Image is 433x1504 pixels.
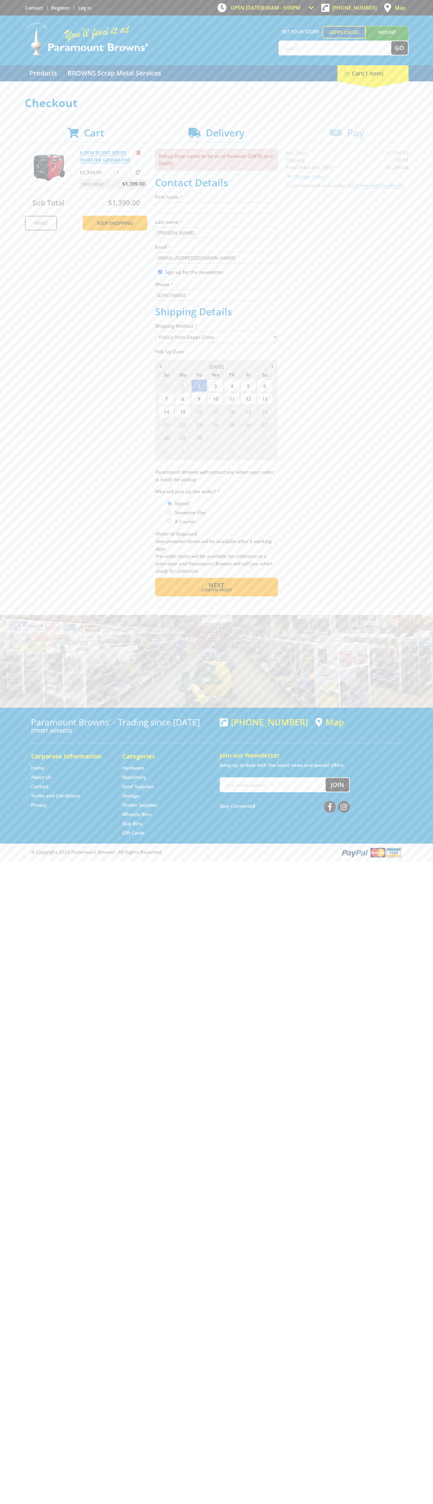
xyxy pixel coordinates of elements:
a: Remove from cart [136,149,141,156]
label: First name [155,193,278,201]
span: 2 [191,379,207,392]
span: [DATE] [209,364,224,370]
span: 1 [175,379,191,392]
h5: Categories [122,752,201,761]
label: Who will pick up the order? [155,488,278,495]
label: Myself [173,498,192,509]
span: 13 [257,392,273,405]
label: Phone [155,281,278,288]
span: 16 [191,405,207,418]
span: 1 [208,431,223,444]
span: 29 [175,431,191,444]
span: Mo [175,371,191,379]
span: 19 [240,405,256,418]
input: Please select who will pick up the order. [167,510,171,514]
em: Paramount Browns will contact you when your order is ready for pickup [155,469,273,482]
span: Sa [257,371,273,379]
input: Please enter your email address. [155,252,278,263]
span: Next [209,581,224,589]
a: Gepps Cross [323,26,366,38]
button: Go [391,41,408,55]
label: Pick Up Date [155,348,278,355]
span: 26 [240,418,256,431]
span: We [208,371,223,379]
a: Go to the Machinery page [122,774,146,780]
a: Go to the About Us page [31,774,51,780]
a: Mount [PERSON_NAME] [366,26,409,50]
a: Log in [78,5,92,11]
input: Please enter your telephone number. [155,290,278,301]
div: ® Copyright 2025 Paramount Browns'. All Rights Reserved. [25,847,409,858]
a: Keep Shopping [83,216,147,231]
a: Go to the Terms and Conditions page [31,793,80,799]
p: Pickup Date needs to be on or between [DATE] and [DATE] [155,149,278,171]
span: Th [224,371,240,379]
span: 23 [191,418,207,431]
span: Tu [191,371,207,379]
a: Go to the registration page [51,5,70,11]
label: Sign up for the newsletter [165,269,223,275]
span: 8:00am - 5:00pm [262,4,301,11]
span: (1 item) [363,70,383,77]
h5: Join our Newsletter [220,751,402,760]
span: 2 [224,431,240,444]
a: Go to the Home page [31,765,44,771]
span: 22 [175,418,191,431]
span: 3 [240,431,256,444]
a: View a map of Gepps Cross location [315,717,344,727]
span: 10 [240,444,256,457]
span: 3 [208,379,223,392]
a: Go to the Skip Bins page [122,820,142,827]
span: 11 [224,392,240,405]
input: Your email address [220,778,326,792]
label: Shipping Method [155,322,278,330]
span: 21 [158,418,174,431]
span: 4 [257,431,273,444]
h3: Paramount Browns' - Trading since [DATE] [31,717,214,727]
h5: Corporate Information [31,752,110,761]
span: 7 [191,444,207,457]
div: [PHONE_NUMBER] [220,717,308,727]
span: Sub Total [32,198,64,208]
p: [STREET_ADDRESS] [31,727,214,734]
p: Item total: [80,179,147,188]
p: $1,399.00 [80,169,113,176]
label: Email [155,243,278,251]
span: $1,399.00 [108,198,140,208]
select: Please select a shipping method. [155,331,278,343]
a: Go to the Timber Supplies page [122,802,158,808]
span: 10 [208,392,223,405]
span: Fr [240,371,256,379]
span: 4 [224,379,240,392]
span: OPEN [DATE] [231,4,301,11]
span: 20 [257,405,273,418]
span: 14 [158,405,174,418]
span: 24 [208,418,223,431]
a: Print [25,216,57,231]
a: Go to the Contact page [31,783,49,790]
img: PayPal, Mastercard, Visa accepted [340,847,402,858]
span: 12 [240,392,256,405]
p: Keep up to date with the latest news and special offers. [220,761,402,769]
a: Go to the Hardware page [122,765,144,771]
span: 17 [208,405,223,418]
a: Go to the Wheelie Bins page [122,811,151,818]
a: Go to the Privacy page [31,802,47,808]
a: Go to the Contact page [25,5,43,11]
span: 5 [240,379,256,392]
input: Search [279,41,391,55]
h2: Shipping Details [155,306,278,318]
span: 27 [257,418,273,431]
span: 8 [208,444,223,457]
img: Paramount Browns' [25,22,149,56]
div: Stay Connected [220,798,350,813]
span: 25 [224,418,240,431]
span: 30 [191,431,207,444]
span: 11 [257,444,273,457]
input: Please enter your last name. [155,227,278,238]
span: Delivery [206,126,245,139]
span: 9 [224,444,240,457]
span: 5 [158,444,174,457]
a: Go to the Products page [25,65,62,81]
label: Last name [155,218,278,226]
